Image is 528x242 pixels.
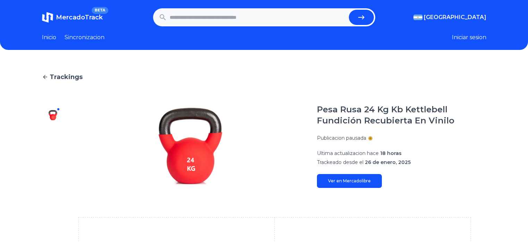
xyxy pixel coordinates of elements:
[452,33,486,42] button: Iniciar sesion
[317,150,379,156] span: Ultima actualizacion hace
[317,174,382,188] a: Ver en Mercadolibre
[42,72,486,82] a: Trackings
[317,104,486,126] h1: Pesa Rusa 24 Kg Kb Kettlebell Fundición Recubierta En Vinilo
[42,12,53,23] img: MercadoTrack
[413,13,486,21] button: [GEOGRAPHIC_DATA]
[424,13,486,21] span: [GEOGRAPHIC_DATA]
[65,33,104,42] a: Sincronizacion
[92,7,108,14] span: BETA
[42,12,103,23] a: MercadoTrackBETA
[42,33,56,42] a: Inicio
[48,110,59,121] img: Pesa Rusa 24 Kg Kb Kettlebell Fundición Recubierta En Vinilo
[380,150,402,156] span: 18 horas
[317,135,366,141] p: Publicacion pausada
[365,159,411,165] span: 26 de enero, 2025
[78,104,303,188] img: Pesa Rusa 24 Kg Kb Kettlebell Fundición Recubierta En Vinilo
[317,159,363,165] span: Trackeado desde el
[56,14,103,21] span: MercadoTrack
[50,72,83,82] span: Trackings
[413,15,422,20] img: Argentina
